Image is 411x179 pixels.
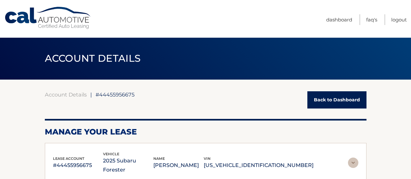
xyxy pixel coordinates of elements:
p: 2025 Subaru Forester [103,156,153,174]
p: #44455956675 [53,161,103,170]
a: FAQ's [366,14,377,25]
span: vin [204,156,211,161]
img: accordion-rest.svg [348,158,358,168]
a: Dashboard [326,14,352,25]
p: [PERSON_NAME] [153,161,204,170]
span: ACCOUNT DETAILS [45,52,141,64]
a: Logout [391,14,407,25]
p: [US_VEHICLE_IDENTIFICATION_NUMBER] [204,161,314,170]
span: | [90,91,92,98]
a: Account Details [45,91,87,98]
span: lease account [53,156,84,161]
a: Back to Dashboard [307,91,366,109]
span: vehicle [103,152,119,156]
a: Cal Automotive [4,6,92,30]
span: #44455956675 [96,91,135,98]
h2: Manage Your Lease [45,127,366,137]
span: name [153,156,165,161]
